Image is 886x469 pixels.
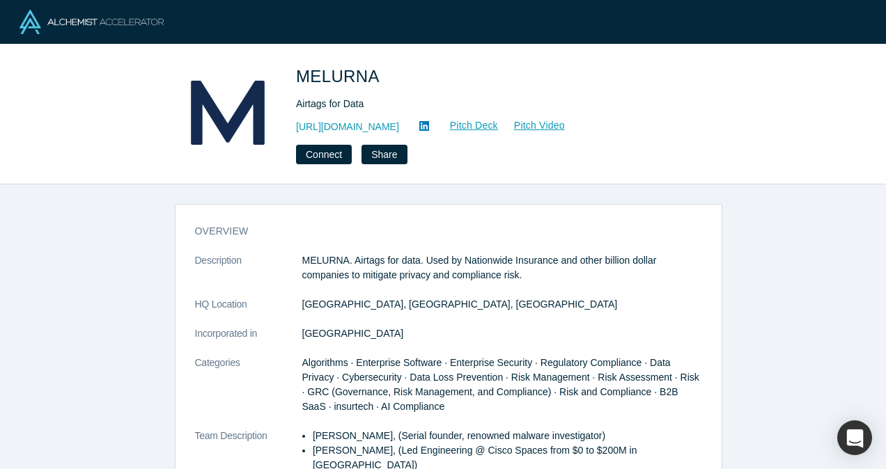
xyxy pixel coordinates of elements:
dd: [GEOGRAPHIC_DATA], [GEOGRAPHIC_DATA], [GEOGRAPHIC_DATA] [302,297,702,312]
p: MELURNA. Airtags for data. Used by Nationwide Insurance and other billion dollar companies to mit... [302,253,702,283]
button: Connect [296,145,352,164]
h3: overview [195,224,683,239]
button: Share [362,145,407,164]
div: Airtags for Data [296,97,686,111]
dt: Categories [195,356,302,429]
li: [PERSON_NAME], (Serial founder, renowned malware investigator) [313,429,702,443]
span: MELURNA [296,67,384,86]
a: Pitch Deck [435,118,499,134]
a: Pitch Video [499,118,566,134]
dd: [GEOGRAPHIC_DATA] [302,326,702,341]
dt: HQ Location [195,297,302,326]
img: Alchemist Logo [20,10,164,34]
a: [URL][DOMAIN_NAME] [296,120,399,134]
span: Algorithms · Enterprise Software · Enterprise Security · Regulatory Compliance · Data Privacy · C... [302,357,699,412]
dt: Description [195,253,302,297]
img: MELURNA's Logo [179,64,277,161]
dt: Incorporated in [195,326,302,356]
